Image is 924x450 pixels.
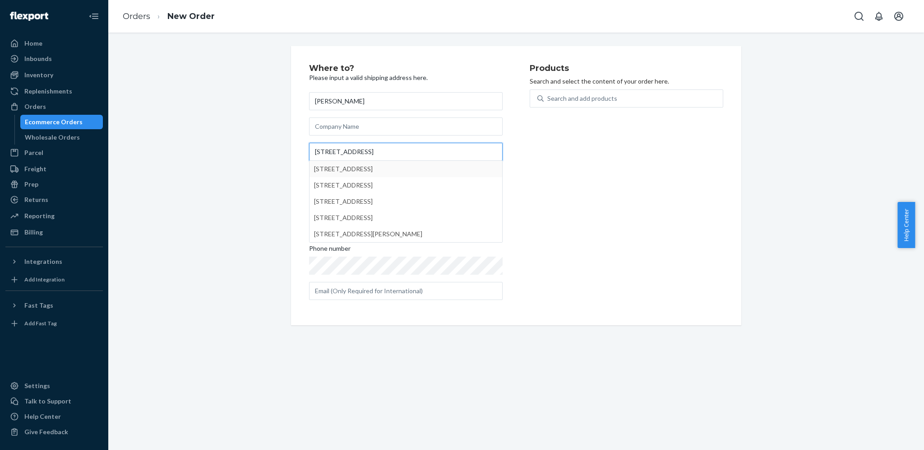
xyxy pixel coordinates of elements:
div: Add Fast Tag [24,319,57,327]
a: Replenishments [5,84,103,98]
div: Fast Tags [24,301,53,310]
a: Help Center [5,409,103,424]
h2: Products [530,64,723,73]
a: Orders [5,99,103,114]
input: Company Name [309,117,503,136]
div: Search and add products [547,94,617,103]
a: Add Integration [5,272,103,287]
button: Close Navigation [85,7,103,25]
a: New Order [167,11,215,21]
div: Ecommerce Orders [25,117,83,127]
div: Replenishments [24,87,72,96]
button: Give Feedback [5,425,103,439]
div: Integrations [24,257,62,266]
div: Talk to Support [24,397,71,406]
div: [STREET_ADDRESS][PERSON_NAME] [314,226,498,242]
div: Prep [24,180,38,189]
button: Open Search Box [850,7,868,25]
input: First & Last Name [309,92,503,110]
a: Parcel [5,145,103,160]
a: Billing [5,225,103,239]
div: Freight [24,164,46,173]
div: Settings [24,381,50,390]
a: Orders [123,11,150,21]
button: Integrations [5,254,103,269]
a: Reporting [5,209,103,223]
div: Give Feedback [24,427,68,436]
div: Home [24,39,42,48]
div: Help Center [24,412,61,421]
div: [STREET_ADDRESS] [314,161,498,177]
div: Billing [24,228,43,237]
a: Add Fast Tag [5,316,103,331]
div: [STREET_ADDRESS] [314,210,498,226]
div: [STREET_ADDRESS] [314,177,498,193]
img: Flexport logo [10,12,48,21]
a: Prep [5,177,103,192]
div: Orders [24,102,46,111]
ol: breadcrumbs [115,3,222,30]
div: [STREET_ADDRESS] [314,193,498,210]
p: Please input a valid shipping address here. [309,73,503,82]
a: Freight [5,162,103,176]
h2: Where to? [309,64,503,73]
a: Inbounds [5,52,103,66]
p: Search and select the content of your order here. [530,77,723,86]
div: Wholesale Orders [25,133,80,142]
button: Open account menu [890,7,908,25]
button: Open notifications [870,7,888,25]
a: Settings [5,379,103,393]
div: Inventory [24,70,53,80]
a: Inventory [5,68,103,82]
span: Phone number [309,244,351,257]
div: Inbounds [24,54,52,63]
a: Talk to Support [5,394,103,408]
div: Add Integration [24,276,65,283]
div: Parcel [24,148,43,157]
div: Returns [24,195,48,204]
button: Help Center [897,202,915,248]
a: Home [5,36,103,51]
input: Email (Only Required for International) [309,282,503,300]
a: Wholesale Orders [20,130,103,145]
a: Ecommerce Orders [20,115,103,129]
div: Reporting [24,211,55,220]
button: Fast Tags [5,298,103,313]
input: [STREET_ADDRESS][STREET_ADDRESS][STREET_ADDRESS][STREET_ADDRESS][STREET_ADDRESS][PERSON_NAME] [309,143,503,161]
a: Returns [5,192,103,207]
